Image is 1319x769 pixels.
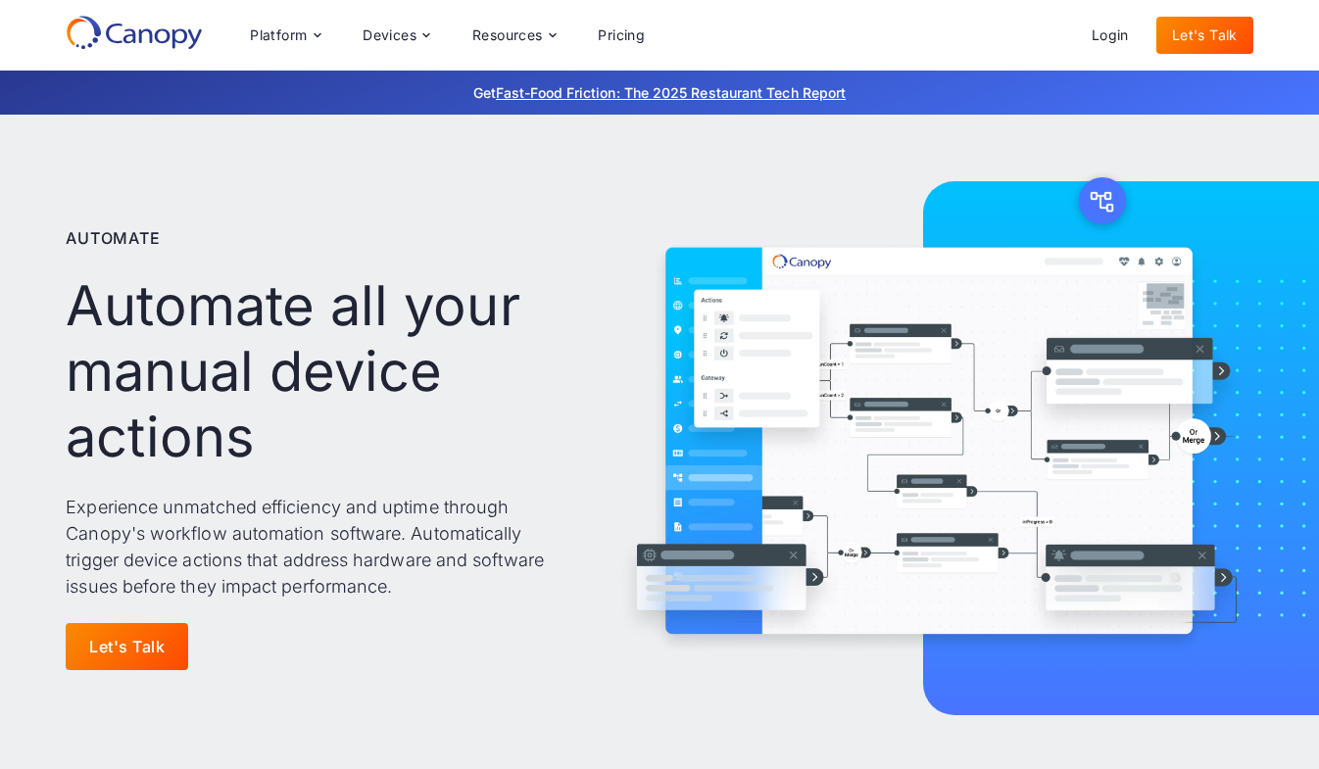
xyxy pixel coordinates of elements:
[250,28,307,42] div: Platform
[66,273,576,471] h1: Automate all your manual device actions
[496,84,846,101] a: Fast-Food Friction: The 2025 Restaurant Tech Report
[1076,17,1145,54] a: Login
[234,16,335,55] div: Platform
[66,494,576,600] p: Experience unmatched efficiency and uptime through Canopy's workflow automation software. Automat...
[66,623,188,670] a: Let's Talk
[363,28,416,42] div: Devices
[1156,17,1253,54] a: Let's Talk
[582,17,660,54] a: Pricing
[66,226,160,250] p: Automate
[347,16,445,55] div: Devices
[179,82,1140,103] p: Get
[472,28,543,42] div: Resources
[457,16,570,55] div: Resources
